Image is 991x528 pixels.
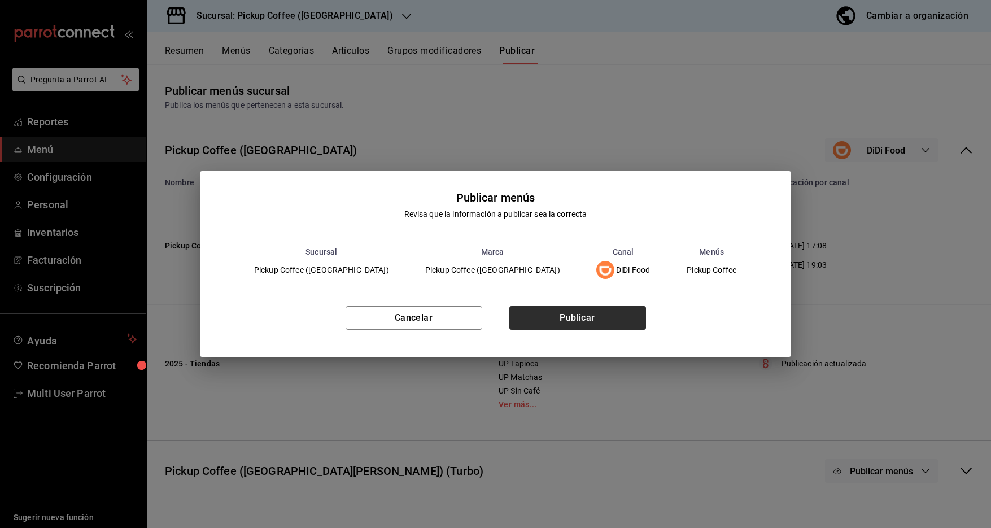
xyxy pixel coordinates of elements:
th: Sucursal [236,247,407,256]
button: Publicar [509,306,646,330]
td: Pickup Coffee ([GEOGRAPHIC_DATA]) [236,256,407,283]
th: Menús [668,247,755,256]
div: Revisa que la información a publicar sea la correcta [404,208,587,220]
button: Cancelar [346,306,482,330]
div: DiDi Food [596,261,651,279]
th: Canal [578,247,669,256]
th: Marca [407,247,578,256]
td: Pickup Coffee ([GEOGRAPHIC_DATA]) [407,256,578,283]
span: Pickup Coffee [687,266,736,274]
div: Publicar menús [456,189,535,206]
